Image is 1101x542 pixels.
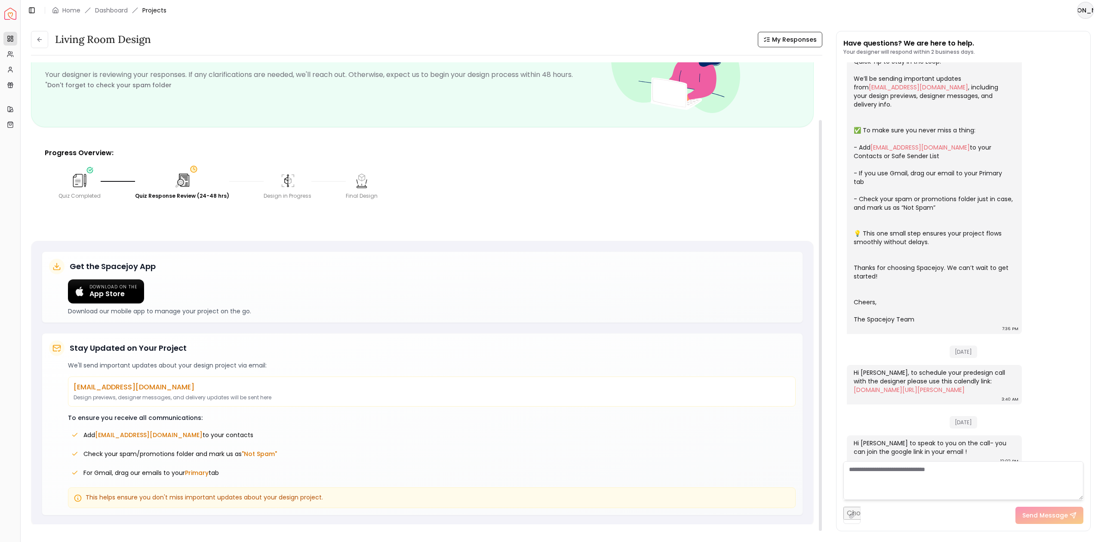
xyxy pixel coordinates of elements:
a: Home [62,6,80,15]
span: Projects [142,6,166,15]
div: 12:02 PM [1000,457,1018,465]
span: [PERSON_NAME] [1078,3,1093,18]
span: Check your spam/promotions folder and mark us as [83,450,277,458]
h5: Stay Updated on Your Project [70,342,187,354]
span: [DATE] [950,346,977,358]
a: [EMAIL_ADDRESS][DOMAIN_NAME] [870,143,970,152]
h3: Living Room design [55,33,151,46]
img: Quiz Response Review (24-48 hrs) [173,171,192,190]
div: Welcome aboard! 🎉 You’re all set — our team is excited to bring your dream space to life. Quick T... [854,6,1013,324]
p: Design previews, designer messages, and delivery updates will be sent here [74,394,790,401]
div: Quiz Response Review (24-48 hrs) [135,193,229,199]
img: Quiz Completed [71,172,88,189]
span: [DATE] [950,416,977,429]
span: [EMAIL_ADDRESS][DOMAIN_NAME] [95,431,203,439]
img: Spacejoy Logo [4,8,16,20]
img: Fun quiz review - image [611,12,740,113]
a: Dashboard [95,6,128,15]
div: Hi [PERSON_NAME] to speak to you on the call- you can join the google link in your email ! [854,439,1013,456]
a: Download on the App Store [68,279,144,304]
p: Download our mobile app to manage your project on the go. [68,307,796,315]
img: Final Design [353,172,370,189]
div: 3:40 AM [1002,395,1018,404]
a: Spacejoy [4,8,16,20]
span: This helps ensure you don't miss important updates about your design project. [86,493,323,502]
nav: breadcrumb [52,6,166,15]
img: Design in Progress [279,171,296,189]
p: We'll send important updates about your design project via email: [68,361,796,370]
div: Hi [PERSON_NAME], to schedule your predesign call with the designer please use this calendly link: [854,368,1013,394]
h5: Get the Spacejoy App [70,260,156,273]
div: Quiz Completed [58,193,101,199]
img: Apple logo [75,287,84,296]
small: Don't forget to check your spam folder [45,81,172,89]
div: Final Design [346,193,378,199]
span: "Not Spam" [242,450,277,458]
div: 7:36 PM [1002,325,1018,333]
button: [PERSON_NAME] [1077,2,1094,19]
span: Primary [185,469,209,477]
span: My Responses [772,35,817,44]
span: Download on the [89,285,137,290]
span: App Store [89,290,137,298]
span: For Gmail, drag our emails to your tab [83,469,219,477]
p: Your designer is reviewing your responses. If any clarifications are needed, we'll reach out. Oth... [45,70,611,80]
div: Design in Progress [264,193,311,199]
p: Have questions? We are here to help. [843,38,975,49]
span: Add to your contacts [83,431,253,439]
p: To ensure you receive all communications: [68,413,796,422]
a: [EMAIL_ADDRESS][DOMAIN_NAME] [869,83,968,92]
p: Progress Overview: [45,148,800,158]
a: [DOMAIN_NAME][URL][PERSON_NAME] [854,386,965,394]
button: My Responses [758,32,822,47]
p: [EMAIL_ADDRESS][DOMAIN_NAME] [74,382,790,392]
p: Your designer will respond within 2 business days. [843,49,975,55]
